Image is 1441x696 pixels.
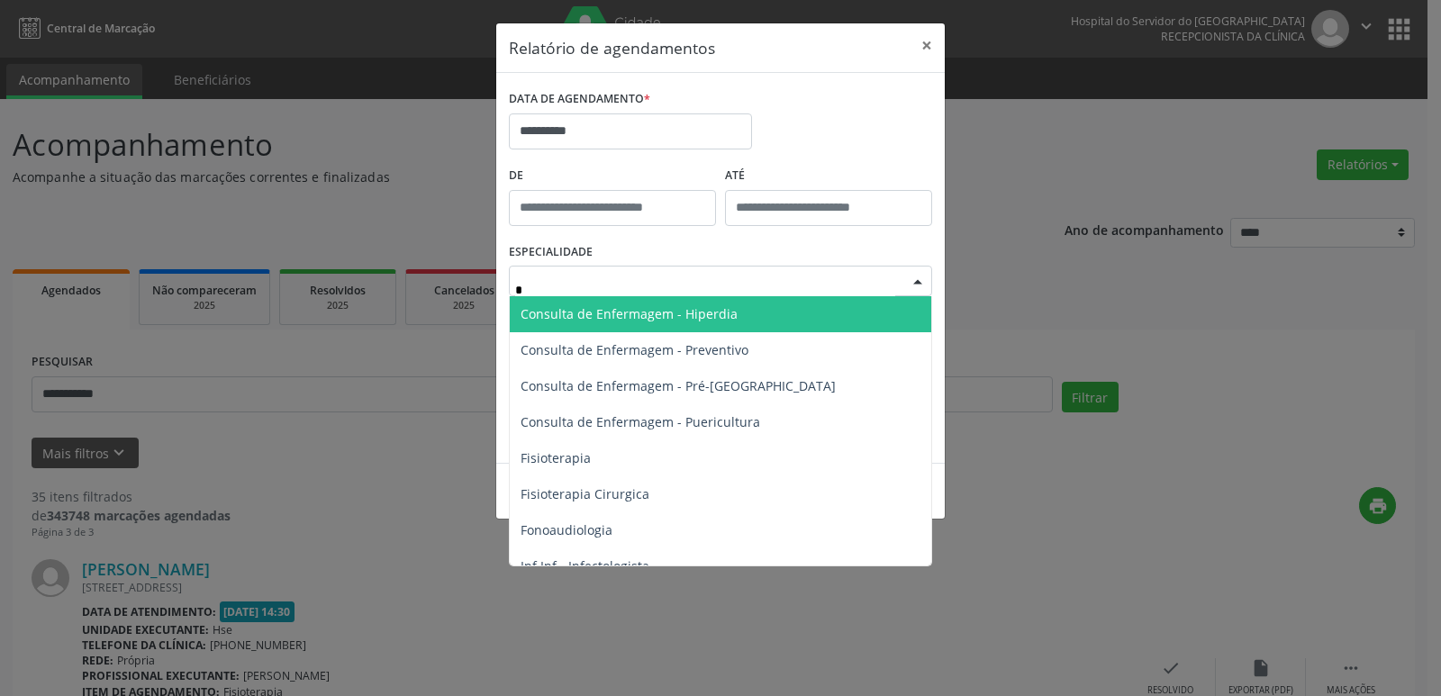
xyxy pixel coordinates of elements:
span: Inf.Inf - Infectologista [521,557,649,574]
span: Fisioterapia Cirurgica [521,485,649,502]
label: De [509,162,716,190]
label: DATA DE AGENDAMENTO [509,86,650,113]
span: Fonoaudiologia [521,521,612,538]
label: ESPECIALIDADE [509,239,593,267]
span: Consulta de Enfermagem - Puericultura [521,413,760,430]
h5: Relatório de agendamentos [509,36,715,59]
span: Consulta de Enfermagem - Pré-[GEOGRAPHIC_DATA] [521,377,836,394]
span: Fisioterapia [521,449,591,466]
span: Consulta de Enfermagem - Hiperdia [521,305,738,322]
span: Consulta de Enfermagem - Preventivo [521,341,748,358]
button: Close [909,23,945,68]
label: ATÉ [725,162,932,190]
